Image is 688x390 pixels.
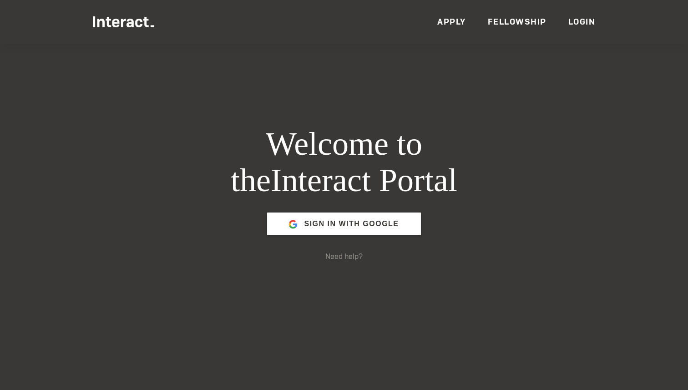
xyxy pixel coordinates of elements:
[304,213,399,235] span: Sign in with Google
[271,162,457,198] span: Interact Portal
[325,252,363,261] a: Need help?
[568,16,596,27] a: Login
[169,126,519,199] h1: Welcome to the
[93,16,154,27] img: Interact Logo
[437,16,466,27] a: Apply
[488,16,546,27] a: Fellowship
